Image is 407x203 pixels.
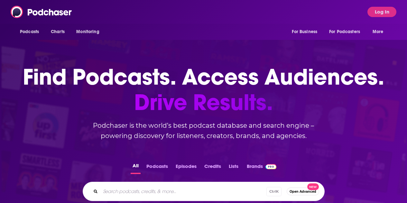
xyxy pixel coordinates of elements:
span: For Business [292,27,317,36]
span: More [373,27,384,36]
span: Open Advanced [290,190,316,193]
div: Search podcasts, credits, & more... [83,182,325,201]
button: open menu [287,26,325,38]
span: For Podcasters [329,27,360,36]
a: Charts [47,26,69,38]
button: open menu [15,26,47,38]
button: Lists [227,161,240,174]
img: Podchaser - Follow, Share and Rate Podcasts [11,6,72,18]
button: Podcasts [144,161,170,174]
button: open menu [72,26,107,38]
button: Log In [367,7,396,17]
button: Episodes [174,161,199,174]
h1: Find Podcasts. Access Audiences. [23,64,384,115]
button: Open AdvancedNew [287,188,319,195]
span: Ctrl K [266,187,282,196]
span: New [307,183,319,190]
button: Credits [202,161,223,174]
button: open menu [368,26,392,38]
img: Podchaser Pro [265,164,277,169]
span: Drive Results. [23,90,384,115]
a: BrandsPodchaser Pro [247,161,277,174]
button: open menu [325,26,369,38]
span: Monitoring [76,27,99,36]
h2: Podchaser is the world’s best podcast database and search engine – powering discovery for listene... [75,120,332,141]
input: Search podcasts, credits, & more... [100,186,266,197]
span: Charts [51,27,65,36]
span: Podcasts [20,27,39,36]
button: All [131,161,141,174]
